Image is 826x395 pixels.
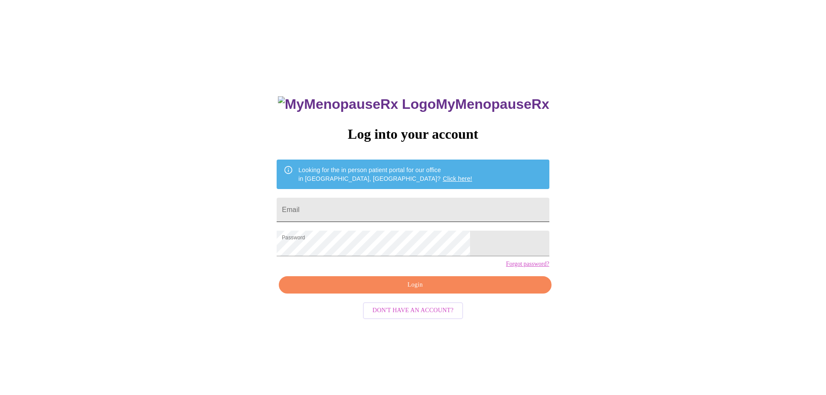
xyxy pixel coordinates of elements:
img: MyMenopauseRx Logo [278,96,436,112]
button: Don't have an account? [363,302,463,319]
div: Looking for the in person patient portal for our office in [GEOGRAPHIC_DATA], [GEOGRAPHIC_DATA]? [298,162,472,186]
a: Don't have an account? [361,306,465,313]
button: Login [279,276,551,294]
span: Don't have an account? [372,305,454,316]
a: Forgot password? [506,261,549,268]
span: Login [289,280,541,291]
a: Click here! [443,175,472,182]
h3: Log into your account [277,126,549,142]
h3: MyMenopauseRx [278,96,549,112]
